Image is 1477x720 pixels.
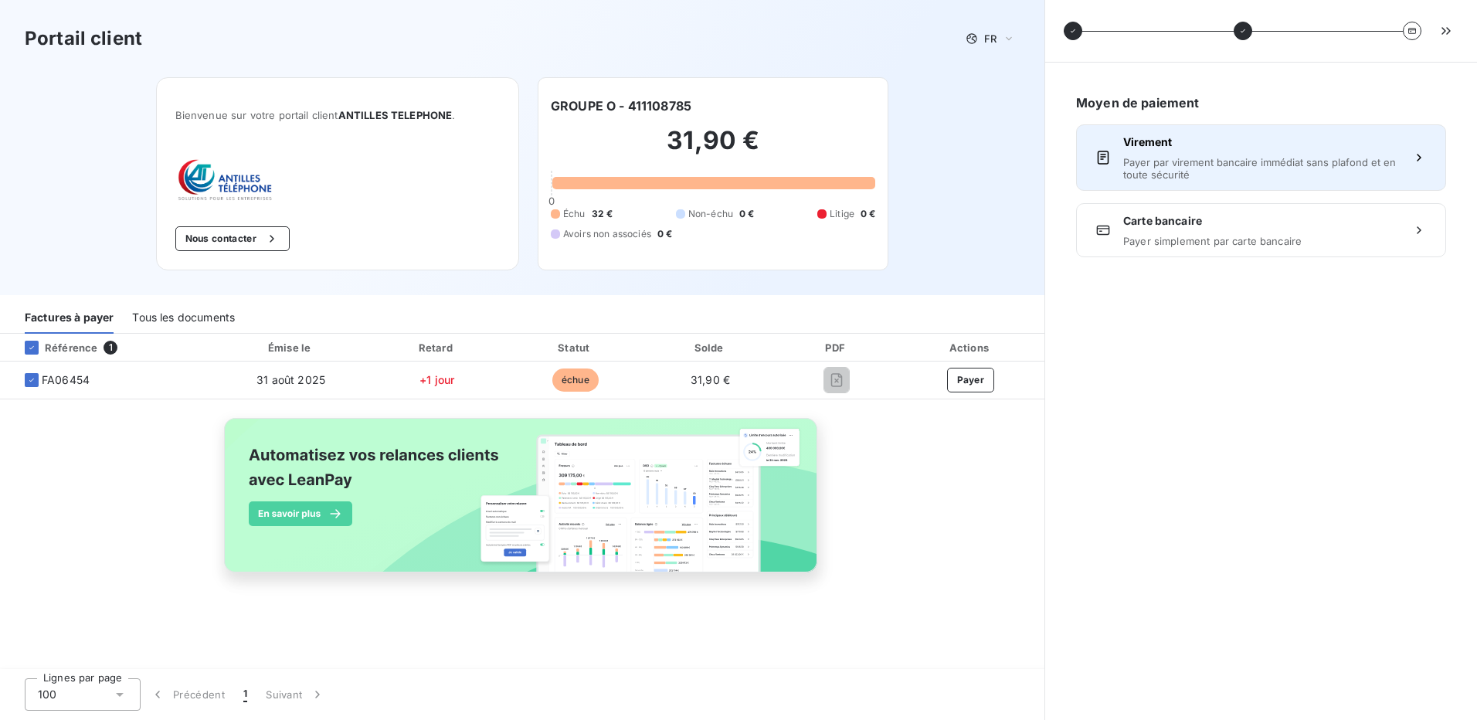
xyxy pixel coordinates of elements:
span: 1 [104,341,117,355]
div: Référence [12,341,97,355]
button: Suivant [256,678,334,711]
div: Retard [370,340,504,355]
button: Nous contacter [175,226,290,251]
div: Tous les documents [132,301,235,334]
span: Payer par virement bancaire immédiat sans plafond et en toute sécurité [1123,156,1399,181]
span: Avoirs non associés [563,227,651,241]
span: FR [984,32,997,45]
div: Solde [647,340,773,355]
img: banner [210,409,834,599]
span: FA06454 [42,372,90,388]
span: Non-échu [688,207,733,221]
span: 0 [548,195,555,207]
button: Payer [947,368,995,392]
div: Actions [900,340,1041,355]
span: échue [552,368,599,392]
span: Payer simplement par carte bancaire [1123,235,1399,247]
span: 31 août 2025 [256,373,325,386]
div: PDF [780,340,894,355]
span: Virement [1123,134,1399,150]
h6: GROUPE O - 411108785 [551,97,691,115]
span: 32 € [592,207,613,221]
span: Échu [563,207,586,221]
button: 1 [234,678,256,711]
span: 100 [38,687,56,702]
span: ANTILLES TELEPHONE [338,109,453,121]
span: 0 € [739,207,754,221]
h2: 31,90 € [551,125,875,172]
span: 0 € [861,207,875,221]
span: 0 € [657,227,672,241]
span: 1 [243,687,247,702]
div: Statut [510,340,640,355]
div: Factures à payer [25,301,114,334]
button: Précédent [141,678,234,711]
h3: Portail client [25,25,142,53]
img: Company logo [175,158,274,202]
div: Émise le [218,340,364,355]
span: Litige [830,207,854,221]
span: Carte bancaire [1123,213,1399,229]
h6: Moyen de paiement [1076,93,1446,112]
span: 31,90 € [691,373,730,386]
span: +1 jour [419,373,454,386]
span: Bienvenue sur votre portail client . [175,109,500,121]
